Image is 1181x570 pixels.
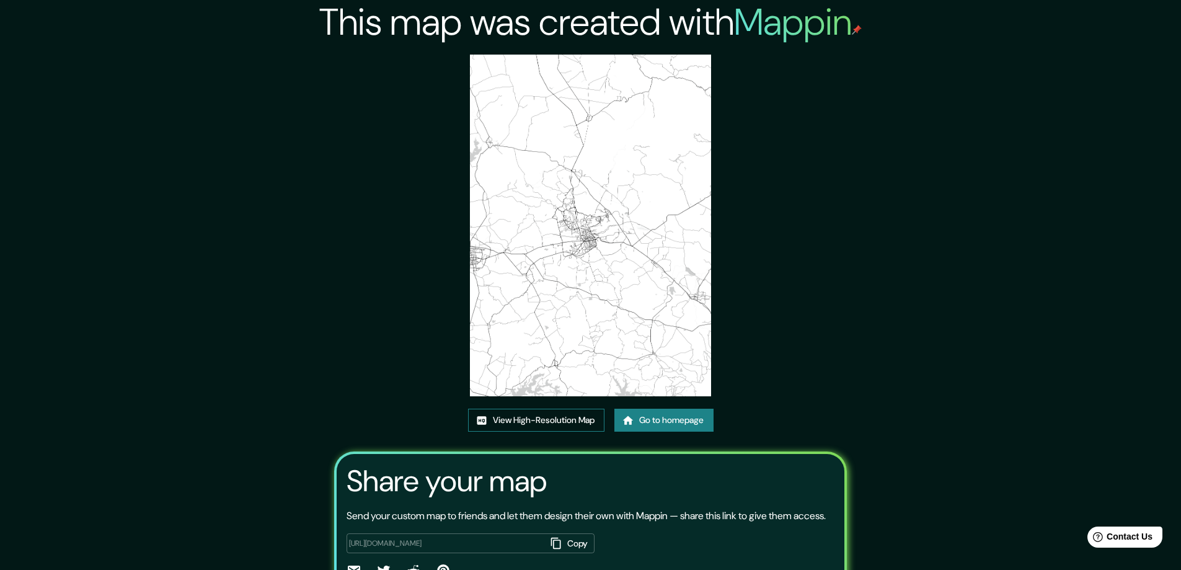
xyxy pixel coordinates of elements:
[468,409,604,432] a: View High-Resolution Map
[470,55,712,396] img: created-map
[347,464,547,499] h3: Share your map
[546,533,595,554] button: Copy
[614,409,714,432] a: Go to homepage
[347,509,826,523] p: Send your custom map to friends and let them design their own with Mappin — share this link to gi...
[852,25,862,35] img: mappin-pin
[1071,522,1167,556] iframe: Help widget launcher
